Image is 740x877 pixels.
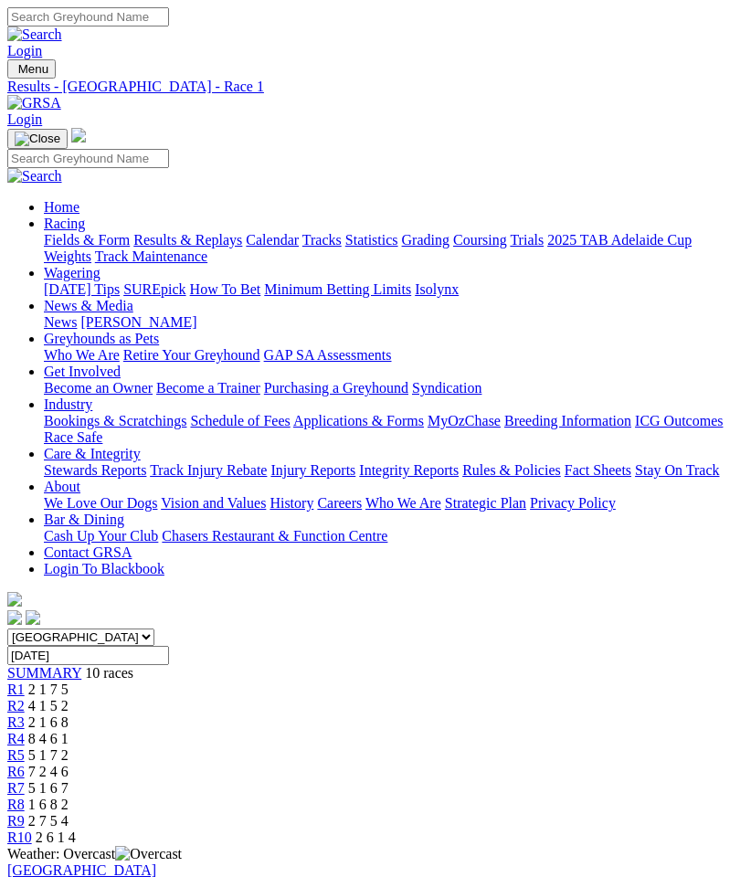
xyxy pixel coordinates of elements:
a: Login [7,43,42,58]
a: Syndication [412,380,481,396]
a: News & Media [44,298,133,313]
a: [PERSON_NAME] [80,314,196,330]
img: facebook.svg [7,610,22,625]
span: Menu [18,62,48,76]
a: Tracks [302,232,342,248]
a: Home [44,199,79,215]
a: GAP SA Assessments [264,347,392,363]
a: Vision and Values [161,495,266,511]
a: Applications & Forms [293,413,424,428]
a: Fact Sheets [565,462,631,478]
a: Breeding Information [504,413,631,428]
input: Select date [7,646,169,665]
a: Wagering [44,265,100,280]
a: Contact GRSA [44,544,132,560]
a: R5 [7,747,25,763]
span: Weather: Overcast [7,846,182,861]
a: Schedule of Fees [190,413,290,428]
a: Calendar [246,232,299,248]
img: GRSA [7,95,61,111]
a: ICG Outcomes [635,413,723,428]
span: 2 7 5 4 [28,813,69,829]
a: Become a Trainer [156,380,260,396]
a: Industry [44,396,92,412]
a: Get Involved [44,364,121,379]
div: Racing [44,232,733,265]
a: Who We Are [365,495,441,511]
div: Wagering [44,281,733,298]
a: Race Safe [44,429,102,445]
a: R9 [7,813,25,829]
a: Weights [44,248,91,264]
a: Who We Are [44,347,120,363]
a: SUMMARY [7,665,81,681]
a: Fields & Form [44,232,130,248]
span: 10 races [85,665,133,681]
a: Minimum Betting Limits [264,281,411,297]
a: Grading [402,232,449,248]
a: Injury Reports [270,462,355,478]
div: Get Involved [44,380,733,396]
a: R2 [7,698,25,713]
span: 4 1 5 2 [28,698,69,713]
button: Toggle navigation [7,59,56,79]
a: Stay On Track [635,462,719,478]
div: Care & Integrity [44,462,733,479]
a: About [44,479,80,494]
a: 2025 TAB Adelaide Cup [547,232,692,248]
a: Stewards Reports [44,462,146,478]
a: Login To Blackbook [44,561,164,576]
a: Trials [510,232,544,248]
a: Track Maintenance [95,248,207,264]
a: We Love Our Dogs [44,495,157,511]
a: Chasers Restaurant & Function Centre [162,528,387,544]
a: [DATE] Tips [44,281,120,297]
a: Integrity Reports [359,462,459,478]
div: News & Media [44,314,733,331]
a: Greyhounds as Pets [44,331,159,346]
a: Login [7,111,42,127]
a: R3 [7,714,25,730]
a: Cash Up Your Club [44,528,158,544]
button: Toggle navigation [7,129,68,149]
img: Search [7,26,62,43]
a: Retire Your Greyhound [123,347,260,363]
div: Industry [44,413,733,446]
span: R6 [7,764,25,779]
a: R1 [7,682,25,697]
div: Bar & Dining [44,528,733,544]
span: 5 1 6 7 [28,780,69,796]
span: 8 4 6 1 [28,731,69,746]
a: History [270,495,313,511]
a: Racing [44,216,85,231]
div: About [44,495,733,512]
input: Search [7,7,169,26]
span: R4 [7,731,25,746]
a: Bar & Dining [44,512,124,527]
div: Greyhounds as Pets [44,347,733,364]
a: News [44,314,77,330]
a: Coursing [453,232,507,248]
a: R8 [7,797,25,812]
a: Become an Owner [44,380,153,396]
a: Strategic Plan [445,495,526,511]
img: Search [7,168,62,185]
a: MyOzChase [428,413,501,428]
img: Overcast [115,846,182,862]
img: Close [15,132,60,146]
a: Isolynx [415,281,459,297]
a: R7 [7,780,25,796]
a: Purchasing a Greyhound [264,380,408,396]
a: Careers [317,495,362,511]
a: Statistics [345,232,398,248]
a: How To Bet [190,281,261,297]
a: R10 [7,829,32,845]
a: Care & Integrity [44,446,141,461]
input: Search [7,149,169,168]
